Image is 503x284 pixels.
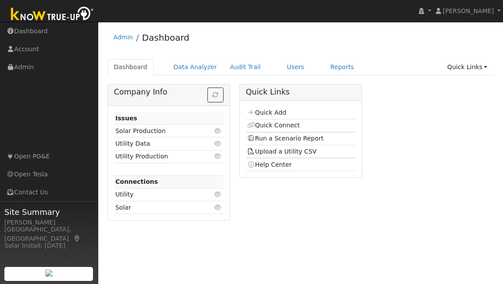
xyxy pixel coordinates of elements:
[114,34,133,41] a: Admin
[214,153,222,159] i: Click to view
[214,191,222,197] i: Click to view
[214,204,222,210] i: Click to view
[247,161,292,168] a: Help Center
[114,125,206,137] td: Solar Production
[107,59,154,75] a: Dashboard
[45,270,52,277] img: retrieve
[4,225,93,243] div: [GEOGRAPHIC_DATA], [GEOGRAPHIC_DATA]
[214,128,222,134] i: Click to view
[114,150,206,163] td: Utility Production
[441,59,494,75] a: Quick Links
[167,59,224,75] a: Data Analyzer
[114,188,206,201] td: Utility
[4,218,93,227] div: [PERSON_NAME]
[73,235,81,242] a: Map
[247,109,286,116] a: Quick Add
[142,32,189,43] a: Dashboard
[247,122,300,129] a: Quick Connect
[4,206,93,218] span: Site Summary
[214,140,222,147] i: Click to view
[224,59,267,75] a: Audit Trail
[114,88,224,97] h5: Company Info
[247,148,317,155] a: Upload a Utility CSV
[443,7,494,14] span: [PERSON_NAME]
[246,88,355,97] h5: Quick Links
[280,59,311,75] a: Users
[4,241,93,250] div: Solar Install: [DATE]
[115,115,137,122] strong: Issues
[114,137,206,150] td: Utility Data
[7,5,98,25] img: Know True-Up
[324,59,361,75] a: Reports
[115,178,158,185] strong: Connections
[114,201,206,214] td: Solar
[247,135,324,142] a: Run a Scenario Report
